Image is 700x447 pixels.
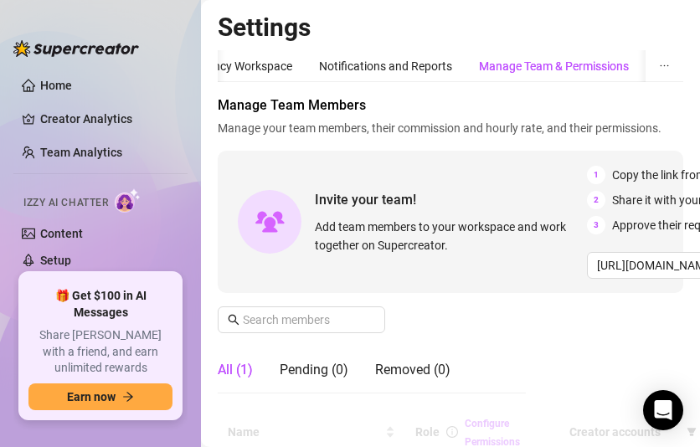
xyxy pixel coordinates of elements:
[646,50,683,82] button: ellipsis
[228,314,239,326] span: search
[193,57,292,75] div: Agency Workspace
[115,188,141,213] img: AI Chatter
[67,390,116,403] span: Earn now
[479,57,629,75] div: Manage Team & Permissions
[218,119,683,137] span: Manage your team members, their commission and hourly rate, and their permissions.
[40,79,72,92] a: Home
[40,146,122,159] a: Team Analytics
[587,216,605,234] span: 3
[587,191,605,209] span: 2
[218,12,683,44] h2: Settings
[315,189,587,210] span: Invite your team!
[40,105,174,132] a: Creator Analytics
[40,254,71,267] a: Setup
[319,57,452,75] div: Notifications and Reports
[28,288,172,321] span: 🎁 Get $100 in AI Messages
[643,390,683,430] div: Open Intercom Messenger
[122,391,134,403] span: arrow-right
[375,360,450,380] div: Removed (0)
[23,195,108,211] span: Izzy AI Chatter
[315,218,580,254] span: Add team members to your workspace and work together on Supercreator.
[218,360,253,380] div: All (1)
[659,60,670,71] span: ellipsis
[587,166,605,184] span: 1
[218,95,683,116] span: Manage Team Members
[28,327,172,377] span: Share [PERSON_NAME] with a friend, and earn unlimited rewards
[280,360,348,380] div: Pending (0)
[40,227,83,240] a: Content
[13,40,139,57] img: logo-BBDzfeDw.svg
[28,383,172,410] button: Earn nowarrow-right
[243,311,362,329] input: Search members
